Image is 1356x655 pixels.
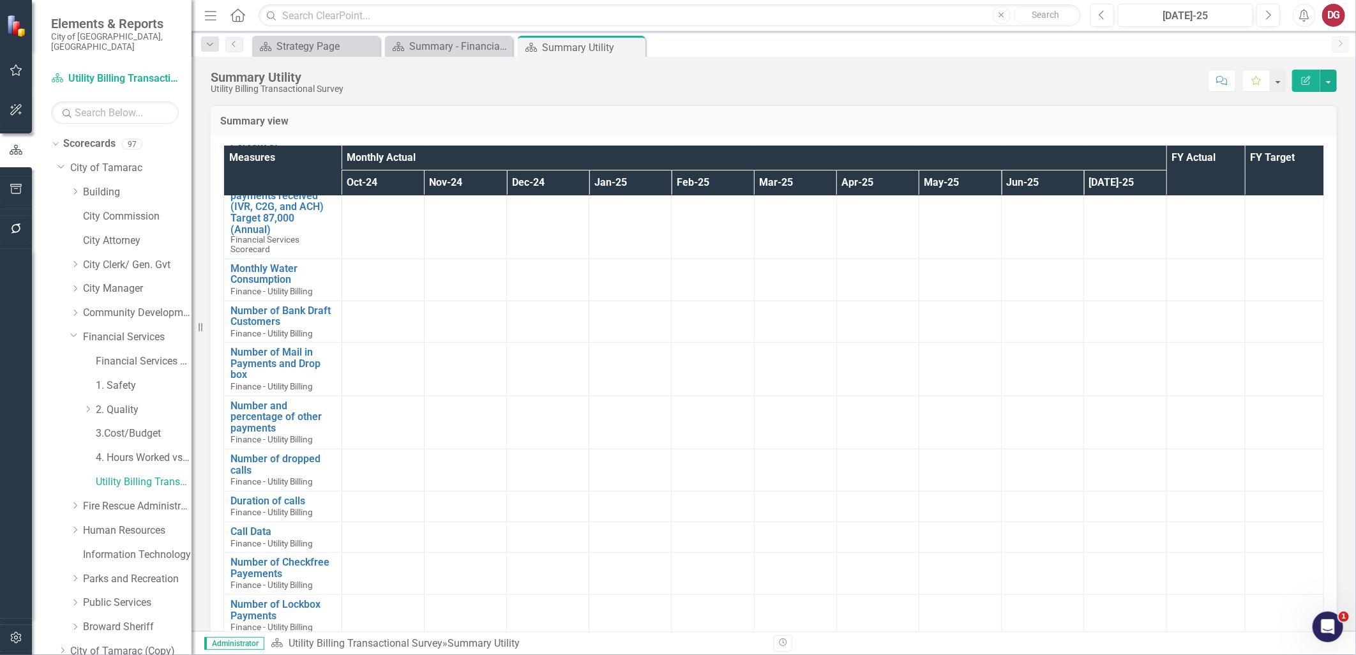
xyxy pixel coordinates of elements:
[230,495,335,507] a: Duration of calls
[276,38,377,54] div: Strategy Page
[6,14,29,36] img: ClearPoint Strategy
[1122,8,1249,24] div: [DATE]-25
[230,305,335,327] a: Number of Bank Draft Customers
[224,259,342,301] td: Double-Click to Edit Right Click for Context Menu
[224,301,342,343] td: Double-Click to Edit Right Click for Context Menu
[224,553,342,595] td: Double-Click to Edit Right Click for Context Menu
[211,84,343,94] div: Utility Billing Transactional Survey
[230,599,335,621] a: Number of Lockbox Payments
[388,38,509,54] a: Summary - Financial Services Administration (1501)
[230,179,335,235] a: Number of electronic payments received (IVR, C2G, and ACH) Target 87,000 (Annual)
[51,102,179,124] input: Search Below...
[83,548,192,562] a: Information Technology
[542,40,642,56] div: Summary Utility
[1118,4,1253,27] button: [DATE]-25
[230,347,335,380] a: Number of Mail in Payments and Drop box
[230,286,313,296] span: Finance - Utility Billing
[83,234,192,248] a: City Attorney
[230,453,335,476] a: Number of dropped calls
[1313,612,1343,642] iframe: Intercom live chat
[224,522,342,553] td: Double-Click to Edit Right Click for Context Menu
[1014,6,1078,24] button: Search
[230,328,313,338] span: Finance - Utility Billing
[83,209,192,224] a: City Commission
[289,637,442,649] a: Utility Billing Transactional Survey
[96,354,192,369] a: Financial Services Scorecard
[83,282,192,296] a: City Manager
[1322,4,1345,27] button: DG
[96,451,192,465] a: 4. Hours Worked vs Available hours
[230,557,335,579] a: Number of Checkfree Payements
[83,499,192,514] a: Fire Rescue Administration
[1032,10,1059,20] span: Search
[224,449,342,492] td: Double-Click to Edit Right Click for Context Menu
[83,330,192,345] a: Financial Services
[448,637,520,649] div: Summary Utility
[230,526,335,538] a: Call Data
[122,139,142,149] div: 97
[83,572,192,587] a: Parks and Recreation
[230,381,313,391] span: Finance - Utility Billing
[70,161,192,176] a: City of Tamarac
[83,306,192,320] a: Community Development
[230,476,313,486] span: Finance - Utility Billing
[83,620,192,635] a: Broward Sheriff
[96,475,192,490] a: Utility Billing Transactional Survey
[255,38,377,54] a: Strategy Page
[259,4,1081,27] input: Search ClearPoint...
[51,31,179,52] small: City of [GEOGRAPHIC_DATA], [GEOGRAPHIC_DATA]
[211,70,343,84] div: Summary Utility
[83,185,192,200] a: Building
[224,491,342,522] td: Double-Click to Edit Right Click for Context Menu
[230,434,313,444] span: Finance - Utility Billing
[230,263,335,285] a: Monthly Water Consumption
[230,622,313,632] span: Finance - Utility Billing
[204,637,264,650] span: Administrator
[230,580,313,590] span: Finance - Utility Billing
[230,507,313,517] span: Finance - Utility Billing
[96,426,192,441] a: 3.Cost/Budget
[1339,612,1349,622] span: 1
[224,343,342,396] td: Double-Click to Edit Right Click for Context Menu
[51,16,179,31] span: Elements & Reports
[230,400,335,434] a: Number and percentage of other payments
[96,379,192,393] a: 1. Safety
[63,137,116,151] a: Scorecards
[83,596,192,610] a: Public Services
[271,636,764,651] div: »
[220,116,1327,127] h3: Summary view
[51,72,179,86] a: Utility Billing Transactional Survey
[83,523,192,538] a: Human Resources
[83,258,192,273] a: City Clerk/ Gen. Gvt
[96,403,192,418] a: 2. Quality
[224,594,342,636] td: Double-Click to Edit Right Click for Context Menu
[230,538,313,548] span: Finance - Utility Billing
[224,175,342,259] td: Double-Click to Edit Right Click for Context Menu
[409,38,509,54] div: Summary - Financial Services Administration (1501)
[224,396,342,449] td: Double-Click to Edit Right Click for Context Menu
[230,234,299,254] span: Financial Services Scorecard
